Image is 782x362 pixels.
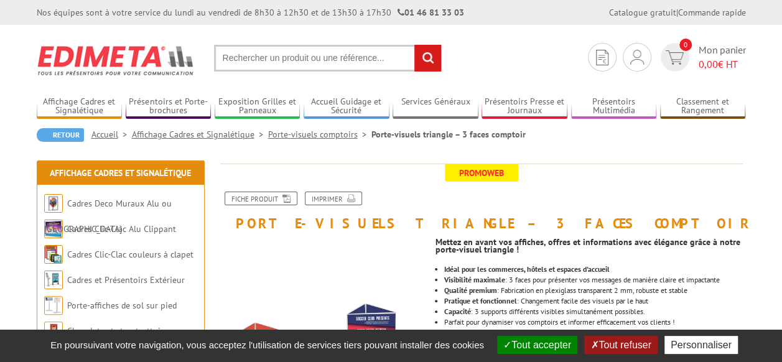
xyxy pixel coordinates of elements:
[225,192,297,205] a: Fiche produit
[444,285,497,295] strong: Qualité premium
[44,194,63,213] img: Cadres Deco Muraux Alu ou Bois
[44,271,63,289] img: Cadres et Présentoirs Extérieur
[37,6,464,19] div: Nos équipes sont à votre service du lundi au vendredi de 8h30 à 12h30 et de 13h30 à 17h30
[371,128,526,141] li: Porte-visuels triangle – 3 faces comptoir
[67,325,167,336] a: Chevalets et stop trottoirs
[268,129,371,140] a: Porte-visuels comptoirs
[658,43,746,72] a: devis rapide 0 Mon panier 0,00€ HT
[609,6,746,19] div: |
[393,96,478,117] a: Services Généraux
[414,45,441,72] input: rechercher
[609,7,676,18] a: Catalogue gratuit
[67,249,193,260] a: Cadres Clic-Clac couleurs à clapet
[132,129,268,140] a: Affichage Cadres et Signalétique
[44,245,63,264] img: Cadres Clic-Clac couleurs à clapet
[596,50,608,65] img: devis rapide
[444,297,745,305] li: : Changement facile des visuels par le haut
[37,37,195,83] img: Edimeta
[37,128,84,142] a: Retour
[67,300,177,311] a: Porte-affiches de sol sur pied
[444,308,745,315] li: : 3 supports différents visibles simultanément possibles.
[482,96,567,117] a: Présentoirs Presse et Journaux
[666,50,684,65] img: devis rapide
[37,96,123,117] a: Affichage Cadres et Signalétique
[699,57,746,72] span: € HT
[679,39,692,51] span: 0
[444,296,517,305] strong: Pratique et fonctionnel
[664,336,738,354] button: Personnaliser (fenêtre modale)
[305,192,362,205] a: Imprimer
[67,274,185,285] a: Cadres et Présentoirs Extérieur
[445,164,518,182] span: Promoweb
[126,96,212,117] a: Présentoirs et Porte-brochures
[44,340,490,350] span: En poursuivant votre navigation, vous acceptez l'utilisation de services tiers pouvant installer ...
[444,276,745,284] li: : 3 faces pour présenter vos messages de manière claire et impactante
[44,296,63,315] img: Porte-affiches de sol sur pied
[67,223,176,234] a: Cadres Clic-Clac Alu Clippant
[91,129,132,140] a: Accueil
[444,287,745,294] li: : Fabrication en plexiglass transparent 2 mm, robuste et stable
[571,96,657,117] a: Présentoirs Multimédia
[50,167,191,179] a: Affichage Cadres et Signalétique
[660,96,746,117] a: Classement et Rangement
[44,198,172,234] a: Cadres Deco Muraux Alu ou [GEOGRAPHIC_DATA]
[398,7,464,18] strong: 01 46 81 33 03
[584,336,657,354] button: Tout refuser
[44,322,63,340] img: Chevalets et stop trottoirs
[699,43,746,72] span: Mon panier
[444,275,505,284] strong: Visibilité maximale
[444,307,471,316] strong: Capacité
[435,236,740,255] strong: Mettez en avant vos affiches, offres et informations avec élégance grâce à notre porte-visuel tri...
[215,96,300,117] a: Exposition Grilles et Panneaux
[214,45,442,72] input: Rechercher un produit ou une référence...
[678,7,746,18] a: Commande rapide
[699,58,718,70] span: 0,00
[444,264,610,274] strong: Idéal pour les commerces, hôtels et espaces d'accueil
[304,96,389,117] a: Accueil Guidage et Sécurité
[497,336,577,354] button: Tout accepter
[630,50,644,65] img: devis rapide
[444,318,745,326] li: Parfait pour dynamiser vos comptoirs et informer efficacement vos clients !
